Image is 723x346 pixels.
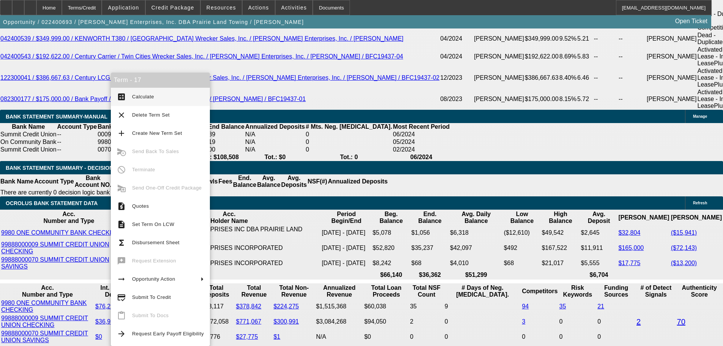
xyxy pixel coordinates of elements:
th: Annualized Deposits [245,123,305,131]
td: N/A [245,131,305,138]
td: $1,072,058 [198,314,235,329]
mat-icon: credit_score [117,293,126,302]
a: ($13,200) [671,260,697,266]
th: End. Balance [233,174,257,189]
th: [PERSON_NAME] [618,210,669,225]
th: Tot.: 0 [305,153,392,161]
th: Bank Account NO. [74,174,112,189]
a: 99888000009 SUMMIT CREDIT UNION CHECKING [1,241,109,254]
th: $6,704 [581,271,617,279]
th: Annualized Deposits [328,174,388,189]
a: 2 [636,318,641,326]
td: [PERSON_NAME] [646,88,697,110]
span: Application [108,5,139,11]
td: 5.21 [577,32,594,46]
a: 94 [522,303,529,310]
span: Manage [693,114,707,118]
td: 0 [305,146,392,153]
td: $175,000.00 [525,88,559,110]
th: Acc. Number and Type [1,210,137,225]
td: 8.15% [559,88,577,110]
td: 9 [444,299,521,314]
div: $1,515,368 [316,303,363,310]
th: Avg. Deposits [281,174,307,189]
a: 99888000070 SUMMIT CREDIT UNION SAVINGS [1,330,88,343]
th: 06/2024 [392,153,450,161]
span: BANK STATEMENT SUMMARY-MANUAL [6,114,107,120]
a: $378,842 [236,303,261,310]
th: Acc. Number and Type [1,284,94,299]
td: $68 [411,256,449,270]
a: 042400543 / $192,622.00 / Century Carrier / Twin Cities Wrecker Sales, Inc. / [PERSON_NAME] Enter... [0,53,403,60]
th: Bank Account NO. [97,123,151,131]
a: $27,775 [236,333,258,340]
td: N/A [316,330,363,344]
td: [PERSON_NAME] [646,46,697,67]
mat-icon: functions [117,238,126,247]
th: $36,362 [411,271,449,279]
td: $0 [364,330,409,344]
th: NSF(#) [307,174,328,189]
td: $94,050 [364,314,409,329]
td: 0 [521,330,558,344]
th: Int. Transfer Deposits [95,284,140,299]
th: Tot.: $0 [245,153,305,161]
td: [DATE] - [DATE] [321,256,372,270]
a: 3 [522,318,525,325]
span: Bank Statement Summary - Decision Logic [6,165,132,171]
th: Annualized Revenue [316,284,363,299]
td: -- [618,46,646,67]
td: $492 [503,241,540,255]
td: 06/2024 [392,131,450,138]
td: N/A [245,138,305,146]
td: -- [57,131,98,138]
td: 0 [559,330,596,344]
mat-icon: clear [117,111,126,120]
div: $3,084,268 [316,318,363,325]
td: $2,645 [581,226,617,240]
td: -- [594,67,618,88]
button: Resources [201,0,242,15]
a: 042400539 / $349,999.00 / KENWORTH T380 / [GEOGRAPHIC_DATA] Wrecker Sales, Inc. / [PERSON_NAME] E... [0,35,403,42]
td: $1,056 [411,226,449,240]
td: 0 [444,330,521,344]
td: [PERSON_NAME] [474,88,525,110]
span: Activities [281,5,307,11]
td: 8.69% [559,46,577,67]
td: 0 [305,138,392,146]
td: -- [618,88,646,110]
th: Avg. End Balance [193,123,245,131]
td: $11,911 [581,241,617,255]
th: $66,140 [372,271,410,279]
td: -- [594,88,618,110]
td: [PERSON_NAME] [646,67,697,88]
th: Low Balance [503,210,540,225]
td: $6,318 [450,226,503,240]
td: $8,242 [372,256,410,270]
th: Period Begin/End [321,210,372,225]
a: 082300177 / $175,000.00 / Bank Payoff / [PERSON_NAME] Enterprises, Inc. / [PERSON_NAME] / BFC1943... [0,96,306,102]
td: [PERSON_NAME] [474,32,525,46]
button: Credit Package [146,0,200,15]
td: $5,078 [372,226,410,240]
th: # Days of Neg. [MEDICAL_DATA]. [444,284,521,299]
td: -- [618,67,646,88]
td: 5.83 [577,46,594,67]
mat-icon: arrow_right_alt [117,275,126,284]
th: High Balance [541,210,580,225]
a: $0 [95,333,102,340]
td: -- [57,146,98,153]
a: $76,290 [95,303,117,310]
td: 0 [597,330,635,344]
a: $771,067 [236,318,261,325]
td: 0070 [97,146,151,153]
td: $4,010 [450,256,503,270]
td: 05/2024 [392,138,450,146]
span: Resources [206,5,236,11]
td: [DATE] - [DATE] [321,226,372,240]
mat-icon: add [117,129,126,138]
td: $49,542 [541,226,580,240]
th: Avg. Deposit [581,210,617,225]
td: [PERSON_NAME] ENTERPRISES INC DBA PRAIRIE LAND TOWING [138,226,321,240]
button: Activities [276,0,313,15]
